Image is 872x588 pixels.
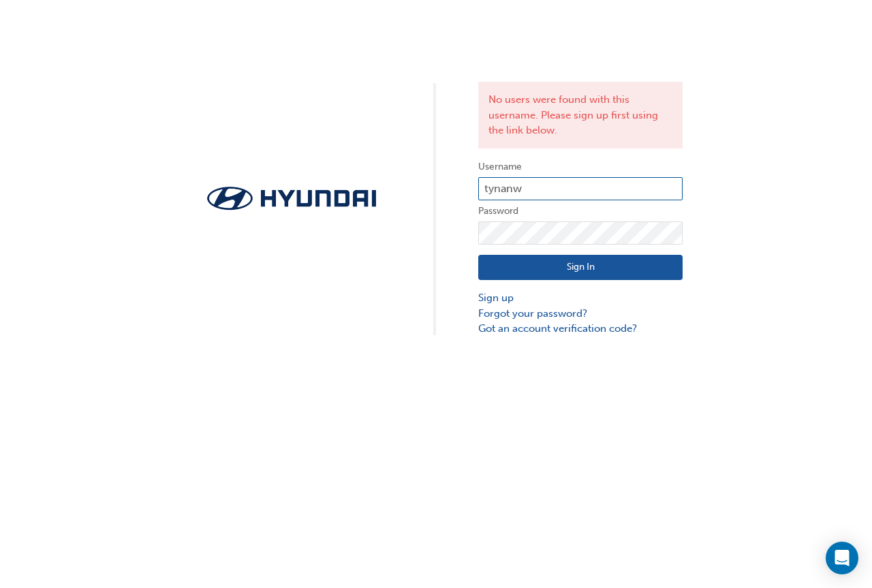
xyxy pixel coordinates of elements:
div: Open Intercom Messenger [826,542,858,574]
div: No users were found with this username. Please sign up first using the link below. [478,82,683,149]
button: Sign In [478,255,683,281]
img: Trak [189,183,394,215]
input: Username [478,177,683,200]
a: Forgot your password? [478,306,683,322]
a: Sign up [478,290,683,306]
label: Username [478,159,683,175]
label: Password [478,203,683,219]
a: Got an account verification code? [478,321,683,337]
